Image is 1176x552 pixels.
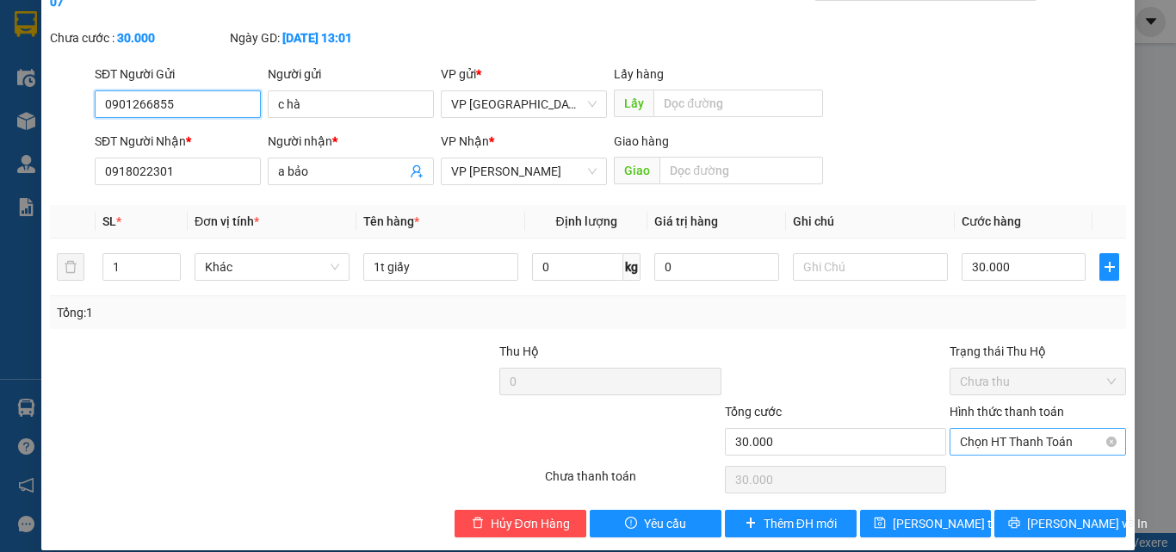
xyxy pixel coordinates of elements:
[654,214,718,228] span: Giá trị hàng
[451,91,597,117] span: VP Đà Lạt
[205,254,339,280] span: Khác
[614,90,653,117] span: Lấy
[441,65,607,84] div: VP gửi
[95,65,261,84] div: SĐT Người Gửi
[950,405,1064,419] label: Hình thức thanh toán
[725,510,857,537] button: plusThêm ĐH mới
[1099,253,1119,281] button: plus
[363,253,518,281] input: VD: Bàn, Ghế
[1008,517,1020,530] span: printer
[555,214,616,228] span: Định lượng
[745,517,757,530] span: plus
[590,510,721,537] button: exclamation-circleYêu cầu
[793,253,948,281] input: Ghi Chú
[268,132,434,151] div: Người nhận
[962,214,1021,228] span: Cước hàng
[455,510,586,537] button: deleteHủy Đơn Hàng
[786,205,955,239] th: Ghi chú
[614,157,659,184] span: Giao
[180,101,309,137] div: Nhận: VP [PERSON_NAME]
[1027,514,1148,533] span: [PERSON_NAME] và In
[625,517,637,530] span: exclamation-circle
[874,517,886,530] span: save
[102,214,116,228] span: SL
[363,214,419,228] span: Tên hàng
[268,65,434,84] div: Người gửi
[195,214,259,228] span: Đơn vị tính
[893,514,1031,533] span: [PERSON_NAME] thay đổi
[614,134,669,148] span: Giao hàng
[410,164,424,178] span: user-add
[960,369,1116,394] span: Chưa thu
[13,101,171,137] div: Gửi: VP [GEOGRAPHIC_DATA]
[960,429,1116,455] span: Chọn HT Thanh Toán
[653,90,823,117] input: Dọc đường
[230,28,406,47] div: Ngày GD:
[451,158,597,184] span: VP Phan Thiết
[57,253,84,281] button: delete
[644,514,686,533] span: Yêu cầu
[57,303,455,322] div: Tổng: 1
[1100,260,1118,274] span: plus
[543,467,723,497] div: Chưa thanh toán
[117,31,155,45] b: 30.000
[50,28,226,47] div: Chưa cước :
[614,67,664,81] span: Lấy hàng
[623,253,641,281] span: kg
[950,342,1126,361] div: Trạng thái Thu Hộ
[282,31,352,45] b: [DATE] 13:01
[994,510,1126,537] button: printer[PERSON_NAME] và In
[441,134,489,148] span: VP Nhận
[499,344,539,358] span: Thu Hộ
[95,132,261,151] div: SĐT Người Nhận
[725,405,782,419] span: Tổng cước
[764,514,837,533] span: Thêm ĐH mới
[1106,437,1117,447] span: close-circle
[97,72,226,91] text: DLT2510120007
[472,517,484,530] span: delete
[491,514,570,533] span: Hủy Đơn Hàng
[860,510,992,537] button: save[PERSON_NAME] thay đổi
[659,157,823,184] input: Dọc đường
